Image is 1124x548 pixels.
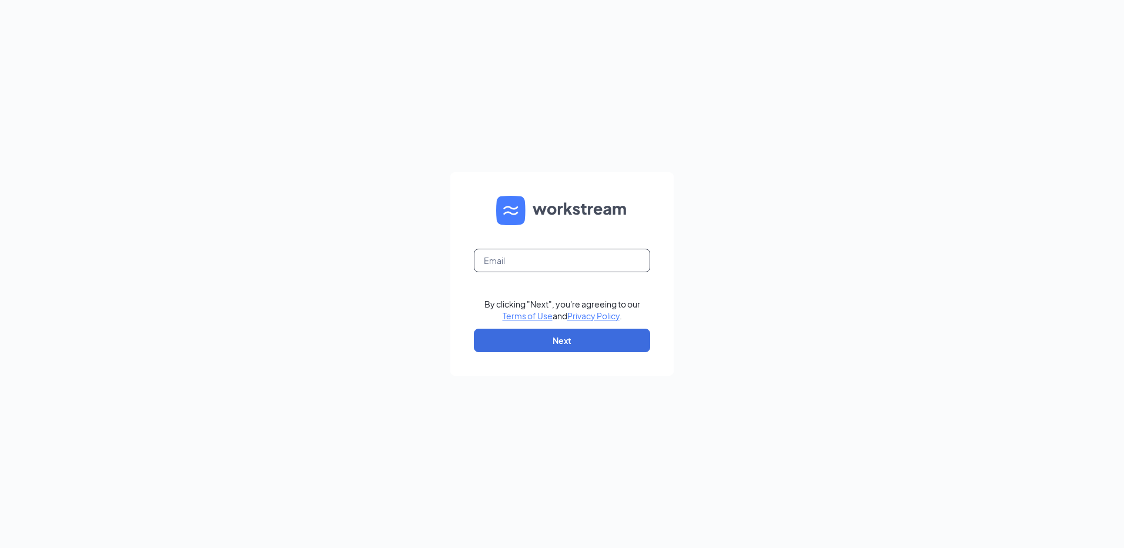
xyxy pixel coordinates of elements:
input: Email [474,249,650,272]
div: By clicking "Next", you're agreeing to our and . [484,298,640,322]
button: Next [474,329,650,352]
img: WS logo and Workstream text [496,196,628,225]
a: Privacy Policy [567,310,620,321]
a: Terms of Use [503,310,553,321]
